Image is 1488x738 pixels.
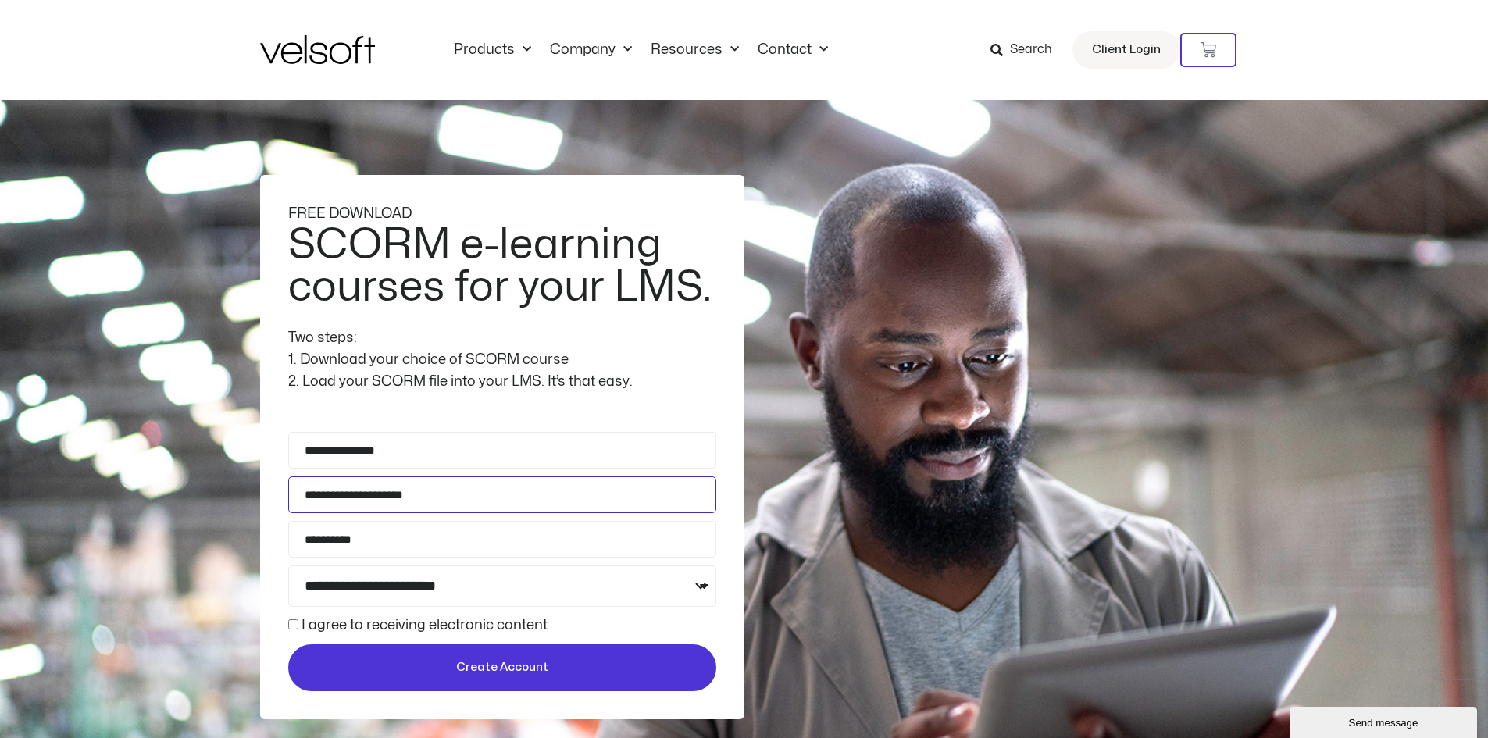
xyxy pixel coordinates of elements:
[288,203,716,225] div: FREE DOWNLOAD
[288,371,716,393] div: 2. Load your SCORM file into your LMS. It’s that easy.
[302,619,548,632] label: I agree to receiving electronic content
[288,644,716,691] button: Create Account
[444,41,541,59] a: ProductsMenu Toggle
[641,41,748,59] a: ResourcesMenu Toggle
[1072,31,1180,69] a: Client Login
[541,41,641,59] a: CompanyMenu Toggle
[288,349,716,371] div: 1. Download your choice of SCORM course
[288,327,716,349] div: Two steps:
[288,224,712,308] h2: SCORM e-learning courses for your LMS.
[456,658,548,677] span: Create Account
[990,37,1063,63] a: Search
[444,41,837,59] nav: Menu
[1092,40,1161,60] span: Client Login
[1010,40,1052,60] span: Search
[748,41,837,59] a: ContactMenu Toggle
[1290,704,1480,738] iframe: chat widget
[260,35,375,64] img: Velsoft Training Materials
